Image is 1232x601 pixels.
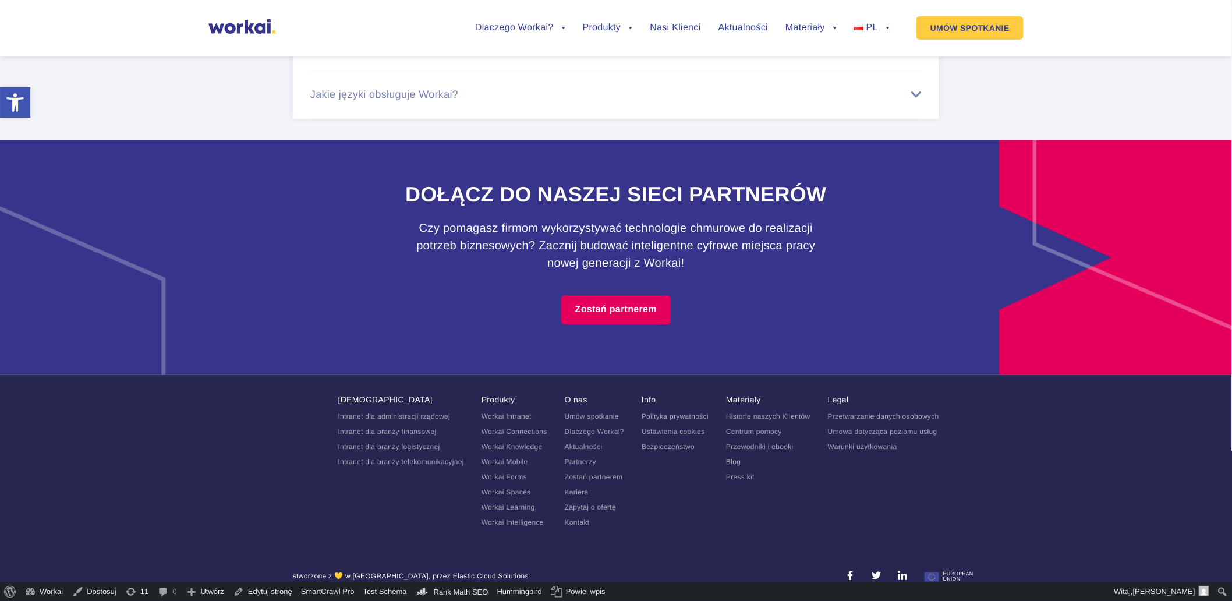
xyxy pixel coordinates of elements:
span: [PERSON_NAME] [1133,587,1195,596]
a: Aktualności [565,443,603,451]
a: Info [642,395,656,404]
a: Produkty [583,23,633,33]
a: SmartCrawl Pro [297,582,359,601]
a: Bezpieczeństwo [642,443,695,451]
a: Workai Spaces [482,488,531,496]
span: Utwórz [201,582,224,601]
a: UMÓW SPOTKANIE [916,16,1024,40]
a: Partnerzy [565,458,596,466]
a: Historie naszych Klientów [726,412,810,420]
a: Polityka prywatności [642,412,709,420]
a: Press kit [726,473,755,481]
a: Legal [828,395,849,404]
span: PL [866,23,878,33]
a: Umowa dotycząca poziomu usług [828,427,937,436]
a: Workai Learning [482,503,535,511]
a: Intranet dla administracji rządowej [338,412,451,420]
a: Workai Mobile [482,458,528,466]
span: Rank Math SEO [434,588,488,596]
a: Materiały [726,395,761,404]
a: Dlaczego Workai? [565,427,624,436]
a: Workai Forms [482,473,527,481]
a: Witaj, [1110,582,1214,601]
a: Workai Knowledge [482,443,543,451]
a: Materiały [785,23,837,33]
a: Kokpit Rank Math [412,582,493,601]
a: Przetwarzanie danych osobowych [828,412,939,420]
a: Umów spotkanie [565,412,619,420]
a: Workai Intelligence [482,518,544,526]
a: Nasi Klienci [650,23,700,33]
a: Test Schema [359,582,412,601]
a: Zostań partnerem [565,473,623,481]
span: Powiel wpis [566,582,606,601]
a: Produkty [482,395,515,404]
a: Edytuj stronę [229,582,297,601]
a: Centrum pomocy [726,427,782,436]
a: Intranet dla branży logistycznej [338,443,440,451]
a: Dlaczego Workai? [475,23,565,33]
a: O nas [565,395,587,404]
a: Warunki użytkowania [828,443,897,451]
a: Przewodniki i ebooki [726,443,794,451]
a: Ustawienia cookies [642,427,704,436]
a: Zapytaj o ofertę [565,503,617,511]
a: Kariera [565,488,589,496]
a: Blog [726,458,741,466]
a: Aktualności [718,23,768,33]
a: Workai [20,582,68,601]
a: Intranet dla branży telekomunikacyjnej [338,458,464,466]
a: [DEMOGRAPHIC_DATA] [338,395,433,404]
span: 0 [172,582,176,601]
a: Zostań partnerem [561,295,671,324]
a: Hummingbird [493,582,547,601]
h2: Dołącz do naszej sieci partnerów [293,181,939,209]
div: stworzone z 💛 w [GEOGRAPHIC_DATA], przez Elastic Cloud Solutions [293,571,529,586]
div: Jakie języki obsługuje Workai? [310,89,922,101]
a: Workai Connections [482,427,547,436]
a: Workai Intranet [482,412,532,420]
a: Kontakt [565,518,590,526]
h3: Czy pomagasz firmom wykorzystywać technologie chmurowe do realizacji potrzeb biznesowych? Zacznij... [412,220,820,272]
a: Intranet dla branży finansowej [338,427,437,436]
a: Dostosuj [68,582,121,601]
span: 11 [140,582,148,601]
